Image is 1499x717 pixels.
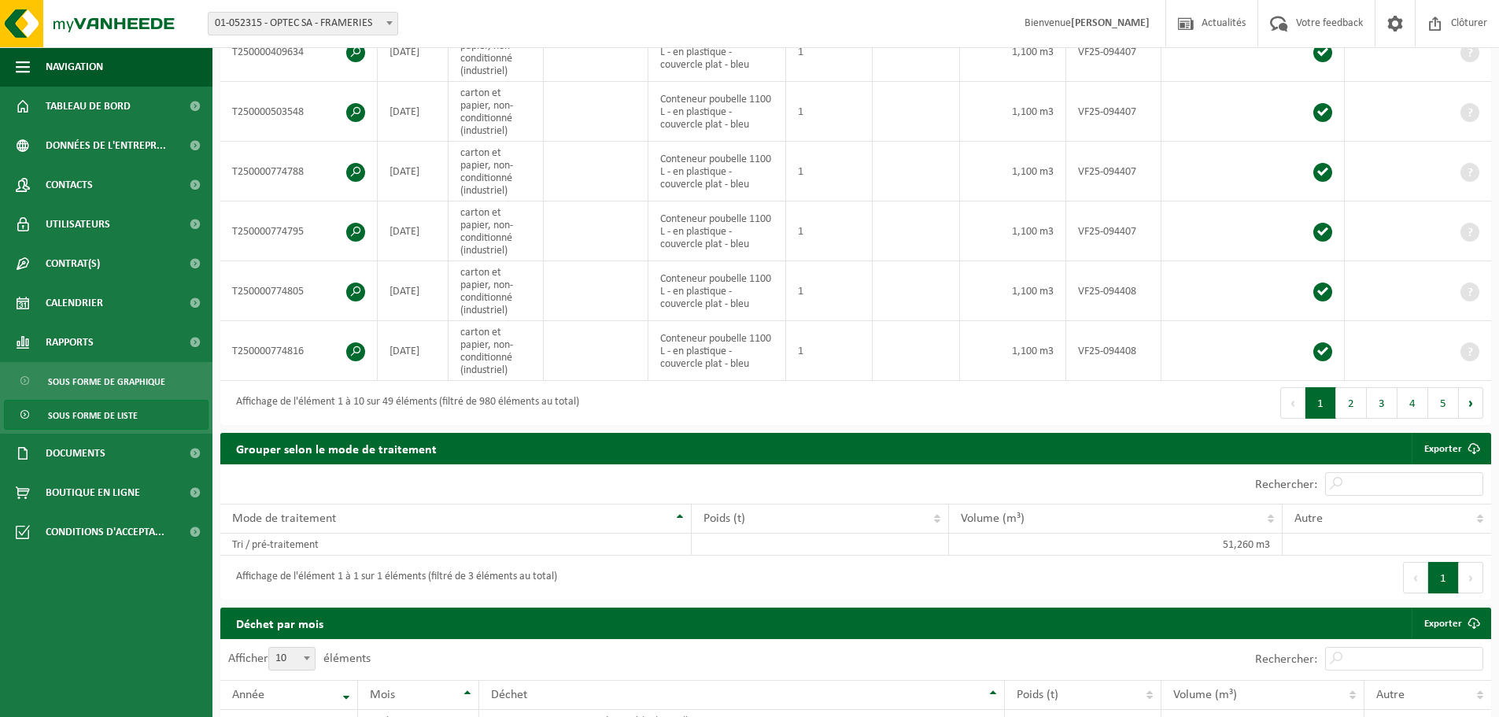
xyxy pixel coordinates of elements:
td: 1,100 m3 [960,142,1066,201]
a: Sous forme de graphique [4,366,209,396]
td: VF25-094407 [1066,142,1161,201]
button: 1 [1305,387,1336,419]
td: Tri / pré-traitement [220,534,692,556]
td: 1 [786,321,873,381]
td: 1 [786,22,873,82]
span: Tableau de bord [46,87,131,126]
td: Conteneur poubelle 1100 L - en plastique - couvercle plat - bleu [648,22,786,82]
td: 1 [786,82,873,142]
td: Conteneur poubelle 1100 L - en plastique - couvercle plat - bleu [648,201,786,261]
button: 4 [1397,387,1428,419]
button: 1 [1428,562,1459,593]
span: Conditions d'accepta... [46,512,164,552]
label: Rechercher: [1255,653,1317,666]
a: Sous forme de liste [4,400,209,430]
td: 1 [786,142,873,201]
td: Conteneur poubelle 1100 L - en plastique - couvercle plat - bleu [648,321,786,381]
label: Afficher éléments [228,652,371,665]
button: Next [1459,387,1483,419]
td: 1,100 m3 [960,321,1066,381]
td: T250000774816 [220,321,378,381]
td: [DATE] [378,82,449,142]
td: VF25-094407 [1066,82,1161,142]
h2: Grouper selon le mode de traitement [220,433,452,464]
td: carton et papier, non-conditionné (industriel) [449,261,543,321]
td: carton et papier, non-conditionné (industriel) [449,321,543,381]
span: Contrat(s) [46,244,100,283]
td: 1,100 m3 [960,261,1066,321]
span: Déchet [491,689,527,701]
td: [DATE] [378,142,449,201]
td: Conteneur poubelle 1100 L - en plastique - couvercle plat - bleu [648,261,786,321]
span: 10 [268,647,316,671]
span: Mois [370,689,395,701]
td: 1,100 m3 [960,22,1066,82]
span: Sous forme de liste [48,401,138,431]
strong: [PERSON_NAME] [1071,17,1150,29]
span: Poids (t) [703,512,745,525]
label: Rechercher: [1255,479,1317,491]
button: 2 [1336,387,1367,419]
span: Volume (m³) [961,512,1025,525]
button: 3 [1367,387,1397,419]
span: Calendrier [46,283,103,323]
span: Utilisateurs [46,205,110,244]
td: [DATE] [378,201,449,261]
span: Année [232,689,264,701]
span: 01-052315 - OPTEC SA - FRAMERIES [209,13,397,35]
span: Sous forme de graphique [48,367,165,397]
td: T250000409634 [220,22,378,82]
td: VF25-094407 [1066,201,1161,261]
div: Affichage de l'élément 1 à 1 sur 1 éléments (filtré de 3 éléments au total) [228,564,557,592]
td: carton et papier, non-conditionné (industriel) [449,22,543,82]
span: Volume (m³) [1173,689,1237,701]
span: Boutique en ligne [46,473,140,512]
td: T250000774795 [220,201,378,261]
span: Rapports [46,323,94,362]
span: Autre [1294,512,1323,525]
span: Données de l'entrepr... [46,126,166,165]
td: [DATE] [378,261,449,321]
button: 5 [1428,387,1459,419]
span: Navigation [46,47,103,87]
td: carton et papier, non-conditionné (industriel) [449,142,543,201]
td: T250000774805 [220,261,378,321]
span: Autre [1376,689,1405,701]
td: T250000774788 [220,142,378,201]
td: VF25-094408 [1066,321,1161,381]
td: 1 [786,201,873,261]
h2: Déchet par mois [220,608,339,638]
td: 1,100 m3 [960,82,1066,142]
span: Mode de traitement [232,512,336,525]
td: VF25-094408 [1066,261,1161,321]
span: 10 [269,648,315,670]
td: Conteneur poubelle 1100 L - en plastique - couvercle plat - bleu [648,142,786,201]
td: 1,100 m3 [960,201,1066,261]
td: Conteneur poubelle 1100 L - en plastique - couvercle plat - bleu [648,82,786,142]
td: carton et papier, non-conditionné (industriel) [449,82,543,142]
div: Affichage de l'élément 1 à 10 sur 49 éléments (filtré de 980 éléments au total) [228,389,579,417]
span: Contacts [46,165,93,205]
td: carton et papier, non-conditionné (industriel) [449,201,543,261]
button: Previous [1403,562,1428,593]
span: Documents [46,434,105,473]
td: [DATE] [378,321,449,381]
td: VF25-094407 [1066,22,1161,82]
td: T250000503548 [220,82,378,142]
a: Exporter [1412,433,1490,464]
td: 1 [786,261,873,321]
td: 51,260 m3 [949,534,1283,556]
button: Next [1459,562,1483,593]
a: Exporter [1412,608,1490,639]
span: 01-052315 - OPTEC SA - FRAMERIES [208,12,398,35]
span: Poids (t) [1017,689,1058,701]
td: [DATE] [378,22,449,82]
button: Previous [1280,387,1305,419]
